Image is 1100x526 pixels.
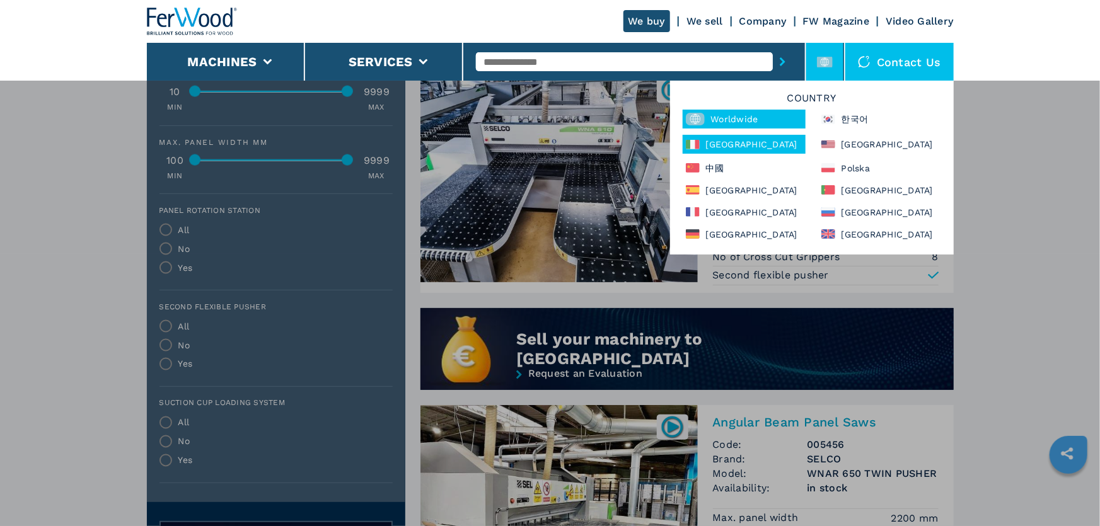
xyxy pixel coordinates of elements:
div: [GEOGRAPHIC_DATA] [818,226,941,242]
div: [GEOGRAPHIC_DATA] [683,226,806,242]
a: Video Gallery [886,15,953,27]
div: [GEOGRAPHIC_DATA] [818,135,941,154]
div: [GEOGRAPHIC_DATA] [683,182,806,198]
div: Worldwide [683,110,806,129]
a: Company [739,15,787,27]
img: Ferwood [147,8,238,35]
a: We sell [686,15,723,27]
div: Polska [818,160,941,176]
div: 中國 [683,160,806,176]
h6: Country [676,93,947,110]
div: [GEOGRAPHIC_DATA] [818,182,941,198]
a: FW Magazine [803,15,870,27]
div: 한국어 [818,110,941,129]
a: We buy [623,10,671,32]
button: Services [349,54,413,69]
div: Contact us [845,43,954,81]
div: [GEOGRAPHIC_DATA] [683,204,806,220]
button: Machines [188,54,257,69]
img: Contact us [858,55,871,68]
button: submit-button [773,47,792,76]
div: [GEOGRAPHIC_DATA] [683,135,806,154]
div: [GEOGRAPHIC_DATA] [818,204,941,220]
